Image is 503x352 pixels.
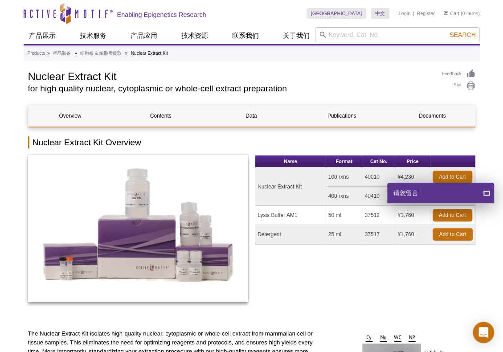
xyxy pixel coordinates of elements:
[473,322,494,343] div: Open Intercom Messenger
[326,168,363,187] td: 100 rxns
[125,51,127,56] li: »
[362,168,395,187] td: 40010
[442,81,475,91] a: Print
[395,225,430,244] td: ¥1,760
[74,51,77,56] li: »
[395,156,430,168] th: Price
[395,168,430,187] td: ¥4,230
[300,105,384,127] a: Publications
[444,11,448,15] img: Your Cart
[28,49,45,57] a: Products
[326,225,363,244] td: 25 ml
[209,105,293,127] a: Data
[28,85,433,93] h2: for high quality nuclear, cytoplasmic or whole-cell extract preparation
[24,27,61,44] a: 产品展示
[255,168,326,206] td: Nuclear Extract Kit
[442,69,475,79] a: Feedback
[371,8,389,19] a: 中文
[395,206,430,225] td: ¥1,760
[433,171,472,183] a: Add to Cart
[362,156,395,168] th: Cat No.
[255,206,326,225] td: Lysis Buffer AM1
[362,225,395,244] td: 37517
[53,49,71,57] a: 样品制备
[176,27,213,44] a: 技术资源
[255,225,326,244] td: Detergent
[29,105,112,127] a: Overview
[74,27,112,44] a: 技术服务
[398,10,410,16] a: Login
[362,206,395,225] td: 37512
[393,183,418,203] span: 请您留言
[390,105,474,127] a: Documents
[255,156,326,168] th: Name
[28,155,249,302] img: Nuclear Extract Kit
[450,31,475,38] span: Search
[119,105,203,127] a: Contents
[307,8,367,19] a: [GEOGRAPHIC_DATA]
[444,8,480,19] li: (0 items)
[433,209,472,221] a: Add to Cart
[227,27,264,44] a: 联系我们
[315,27,480,42] input: Keyword, Cat. No.
[47,51,50,56] li: »
[447,31,478,39] button: Search
[326,206,363,225] td: 50 ml
[80,49,121,57] a: 细胞核 & 细胞质提取
[362,187,395,206] td: 40410
[413,8,414,19] li: |
[28,136,475,148] h2: Nuclear Extract Kit Overview
[117,11,206,19] h2: Enabling Epigenetics Research
[326,187,363,206] td: 400 rxns
[278,27,315,44] a: 关于我们
[326,156,363,168] th: Format
[131,51,168,56] li: Nuclear Extract Kit
[28,69,433,82] h1: Nuclear Extract Kit
[433,228,473,241] a: Add to Cart
[444,10,459,16] a: Cart
[125,27,163,44] a: 产品应用
[417,10,435,16] a: Register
